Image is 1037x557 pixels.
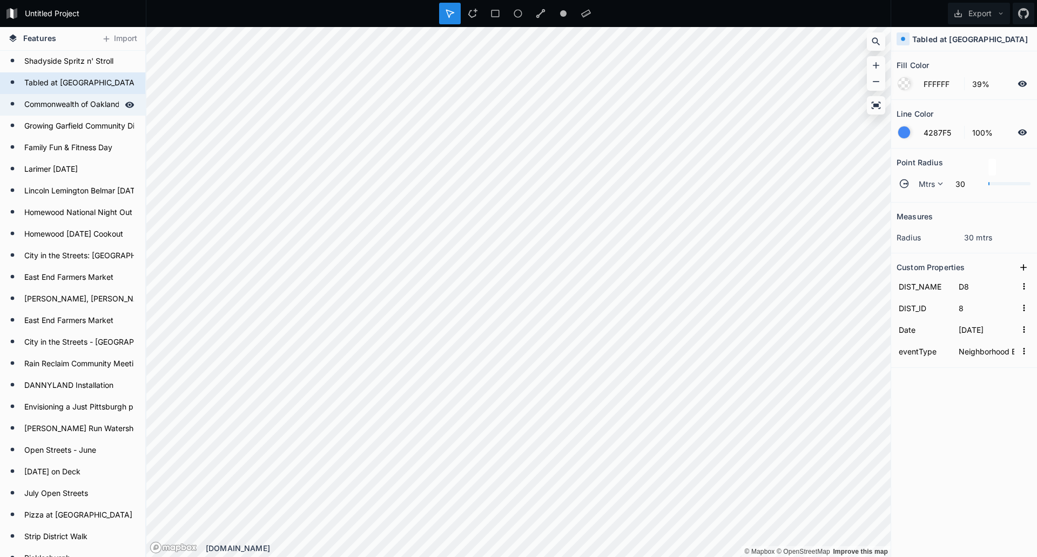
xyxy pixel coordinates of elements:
[897,154,943,171] h2: Point Radius
[957,278,1016,294] input: Empty
[912,33,1028,45] h4: Tabled at [GEOGRAPHIC_DATA]
[957,343,1016,359] input: Empty
[777,548,830,555] a: OpenStreetMap
[897,343,951,359] input: Name
[897,57,929,73] h2: Fill Color
[96,30,143,48] button: Import
[897,278,951,294] input: Name
[833,548,888,555] a: Map feedback
[957,321,1016,338] input: Empty
[897,300,951,316] input: Name
[897,321,951,338] input: Name
[897,232,964,243] dt: radius
[919,178,935,190] span: Mtrs
[23,32,56,44] span: Features
[897,105,933,122] h2: Line Color
[150,541,197,554] a: Mapbox logo
[948,3,1010,24] button: Export
[964,232,1032,243] dd: 30 mtrs
[949,177,983,190] input: 0
[744,548,775,555] a: Mapbox
[957,300,1016,316] input: Empty
[897,259,965,276] h2: Custom Properties
[206,542,891,554] div: [DOMAIN_NAME]
[897,208,933,225] h2: Measures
